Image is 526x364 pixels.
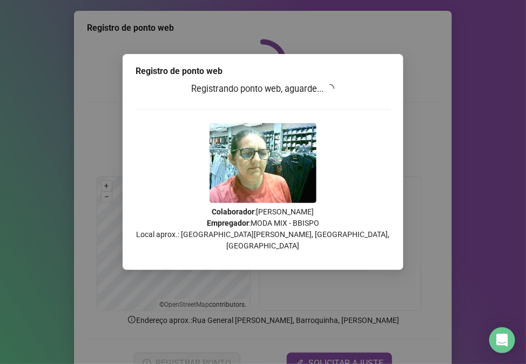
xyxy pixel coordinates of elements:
div: Registro de ponto web [136,65,390,78]
div: Open Intercom Messenger [489,327,515,353]
img: Z [210,123,316,203]
h3: Registrando ponto web, aguarde... [136,82,390,96]
strong: Empregador [207,219,249,227]
span: loading [325,83,335,93]
strong: Colaborador [212,207,255,216]
p: : [PERSON_NAME] : MODA MIX - BBISPO Local aprox.: [GEOGRAPHIC_DATA][PERSON_NAME], [GEOGRAPHIC_DAT... [136,206,390,252]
